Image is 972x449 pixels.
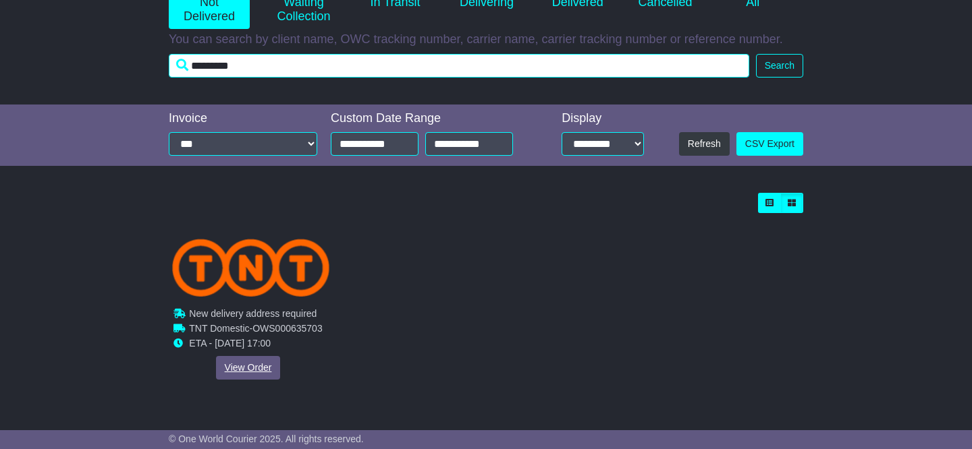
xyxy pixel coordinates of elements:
p: You can search by client name, OWC tracking number, carrier name, carrier tracking number or refe... [169,32,803,47]
span: ETA - [DATE] 17:00 [189,338,271,349]
span: TNT Domestic [189,323,249,334]
span: OWS000635703 [252,323,323,334]
img: TNT_Domestic.png [172,239,329,297]
button: Search [756,54,803,78]
span: © One World Courier 2025. All rights reserved. [169,433,364,444]
div: Display [562,111,644,126]
button: Refresh [679,132,730,156]
div: Custom Date Range [331,111,533,126]
td: - [189,323,322,338]
a: View Order [216,356,281,380]
span: New delivery address required [189,308,317,319]
a: CSV Export [736,132,803,156]
div: Invoice [169,111,317,126]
